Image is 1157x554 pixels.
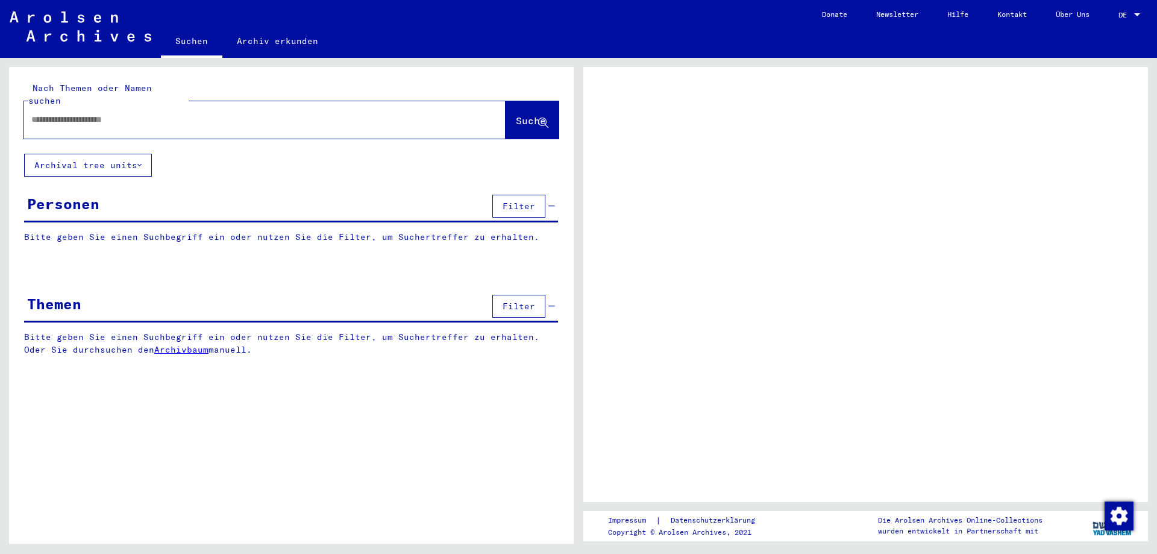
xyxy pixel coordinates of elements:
a: Impressum [608,514,656,527]
button: Archival tree units [24,154,152,177]
a: Datenschutzerklärung [661,514,770,527]
p: Copyright © Arolsen Archives, 2021 [608,527,770,538]
div: Personen [27,193,99,215]
a: Archiv erkunden [222,27,333,55]
a: Suchen [161,27,222,58]
p: wurden entwickelt in Partnerschaft mit [878,526,1043,537]
span: Suche [516,115,546,127]
span: DE [1118,11,1132,19]
span: Filter [503,301,535,312]
p: Bitte geben Sie einen Suchbegriff ein oder nutzen Sie die Filter, um Suchertreffer zu erhalten. [24,231,558,244]
mat-label: Nach Themen oder Namen suchen [28,83,152,106]
button: Filter [492,295,545,318]
p: Die Arolsen Archives Online-Collections [878,515,1043,526]
p: Bitte geben Sie einen Suchbegriff ein oder nutzen Sie die Filter, um Suchertreffer zu erhalten. O... [24,331,559,356]
button: Filter [492,195,545,218]
img: Arolsen_neg.svg [10,11,151,42]
button: Suche [506,101,559,139]
div: | [608,514,770,527]
div: Themen [27,293,81,315]
img: Zustimmung ändern [1105,502,1133,530]
a: Archivbaum [154,344,209,355]
img: yv_logo.png [1090,511,1135,541]
span: Filter [503,201,535,212]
